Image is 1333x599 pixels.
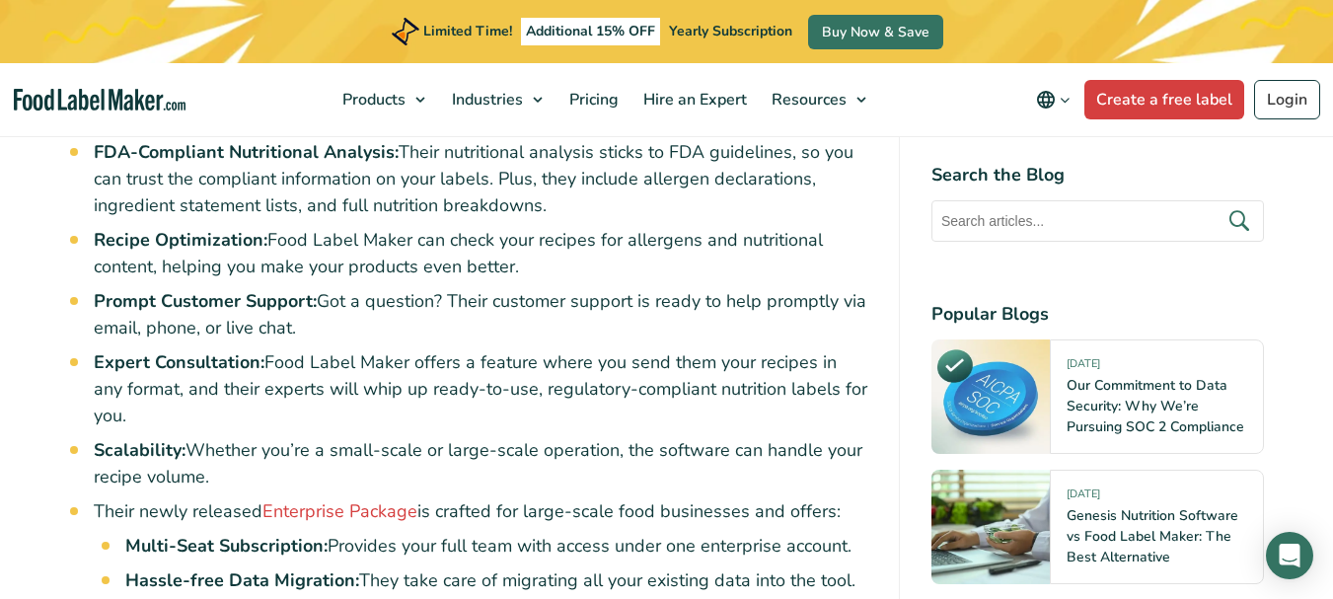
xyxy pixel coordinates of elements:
strong: Prompt Customer Support: [94,289,317,313]
li: Food Label Maker can check your recipes for allergens and nutritional content, helping you make y... [94,227,867,280]
li: Their nutritional analysis sticks to FDA guidelines, so you can trust the compliant information o... [94,139,867,219]
li: Got a question? Their customer support is ready to help promptly via email, phone, or live chat. [94,288,867,341]
span: Additional 15% OFF [521,18,660,45]
a: Resources [760,63,876,136]
h4: Popular Blogs [931,301,1264,328]
a: Genesis Nutrition Software vs Food Label Maker: The Best Alternative [1067,506,1238,566]
a: Buy Now & Save [808,15,943,49]
span: [DATE] [1067,487,1100,509]
strong: Scalability: [94,438,185,462]
span: Products [336,89,407,111]
strong: Recipe Optimization: [94,228,267,252]
div: Open Intercom Messenger [1266,532,1313,579]
strong: FDA-Compliant Nutritional Analysis: [94,140,399,164]
a: Login [1254,80,1320,119]
strong: Multi-Seat Subscription: [125,534,328,558]
strong: Expert Consultation: [94,350,264,374]
span: [DATE] [1067,356,1100,379]
strong: Hassle-free Data Migration: [125,568,359,592]
a: Our Commitment to Data Security: Why We’re Pursuing SOC 2 Compliance [1067,376,1244,436]
li: Provides your full team with access under one enterprise account. [125,533,867,560]
a: Create a free label [1084,80,1244,119]
li: They take care of migrating all your existing data into the tool. [125,567,867,594]
span: Limited Time! [423,22,512,40]
a: Hire an Expert [631,63,755,136]
span: Industries [446,89,525,111]
h4: Search the Blog [931,162,1264,188]
a: Food Label Maker homepage [14,89,185,112]
button: Change language [1022,80,1084,119]
li: Whether you’re a small-scale or large-scale operation, the software can handle your recipe volume. [94,437,867,490]
span: Yearly Subscription [669,22,792,40]
span: Pricing [563,89,621,111]
input: Search articles... [931,200,1264,242]
span: Hire an Expert [637,89,749,111]
a: Industries [440,63,553,136]
li: Food Label Maker offers a feature where you send them your recipes in any format, and their exper... [94,349,867,429]
a: Enterprise Package [262,499,417,523]
span: Resources [766,89,849,111]
a: Pricing [557,63,627,136]
a: Products [331,63,435,136]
